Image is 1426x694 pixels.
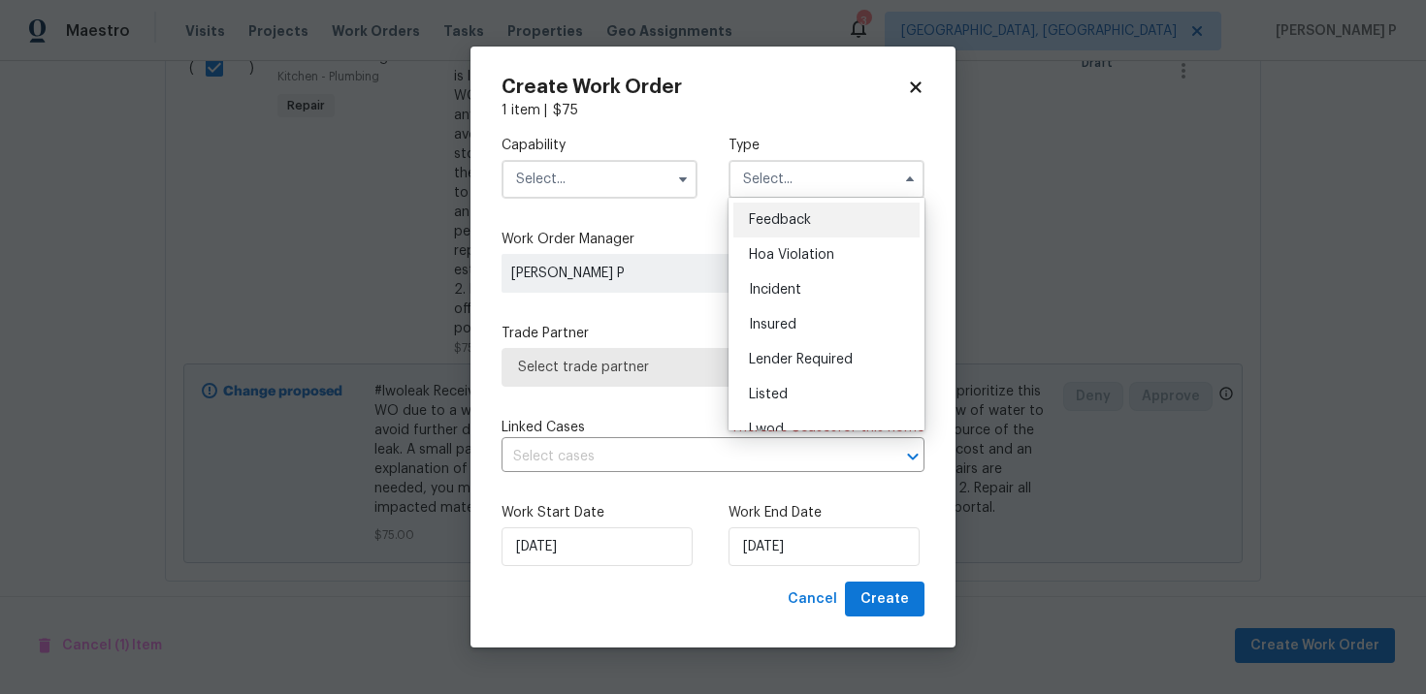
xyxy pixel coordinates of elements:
button: Show options [671,168,695,191]
label: Type [729,136,924,155]
label: Capability [502,136,697,155]
span: 9 [792,421,800,434]
label: Work End Date [729,503,924,522]
span: Hoa Violation [749,248,834,262]
input: Select cases [502,442,870,472]
span: Select trade partner [518,358,908,377]
span: Insured [749,318,796,331]
span: Listed [749,388,788,401]
span: $ 75 [553,104,578,117]
span: [PERSON_NAME] P [511,264,791,283]
button: Open [899,443,926,470]
span: Cancel [788,587,837,612]
input: M/D/YYYY [502,527,693,566]
span: Incident [749,283,801,297]
input: Select... [502,160,697,199]
div: 1 item | [502,101,924,120]
h2: Create Work Order [502,78,907,97]
span: Create [860,587,909,612]
button: Hide options [898,168,922,191]
span: Lender Required [749,353,853,366]
button: Cancel [780,582,845,617]
button: Create [845,582,924,617]
input: M/D/YYYY [729,527,920,566]
span: Lwod [749,423,784,436]
span: Feedback [749,213,811,227]
label: Work Order Manager [502,230,924,249]
label: Work Start Date [502,503,697,522]
input: Select... [729,160,924,199]
label: Trade Partner [502,324,924,343]
span: Linked Cases [502,418,585,437]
